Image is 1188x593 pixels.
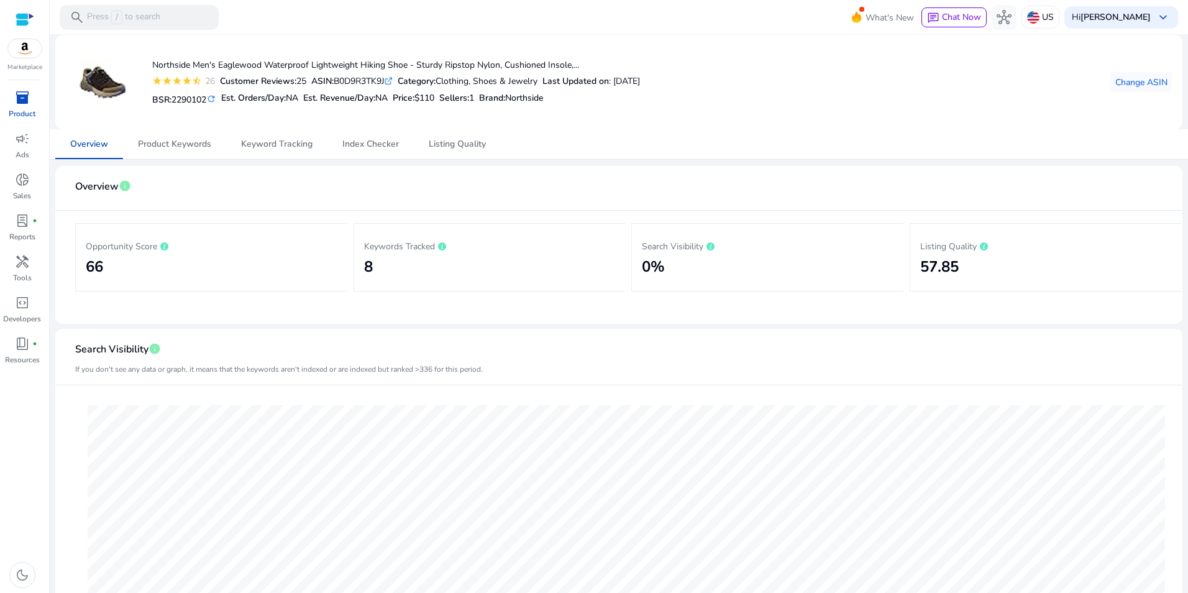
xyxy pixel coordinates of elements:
h5: : [479,93,543,104]
h2: 8 [364,258,616,276]
span: info [148,342,161,355]
div: 25 [220,75,306,88]
mat-icon: star [182,76,192,86]
span: campaign [15,131,30,146]
span: $110 [414,92,434,104]
span: Overview [70,140,108,149]
span: chat [927,12,939,24]
span: fiber_manual_record [32,341,37,346]
p: Resources [5,354,40,365]
b: Last Updated on [542,75,609,87]
span: search [70,10,85,25]
div: : [DATE] [542,75,640,88]
p: Marketplace [7,63,42,72]
span: Search Visibility [75,339,148,361]
mat-card-subtitle: If you don't see any data or graph, it means that the keywords aren't indexed or are indexed but ... [75,364,483,375]
b: Customer Reviews: [220,75,296,87]
p: Tools [13,272,32,283]
span: Keyword Tracking [241,140,313,149]
img: amazon.svg [8,39,42,58]
span: Index Checker [342,140,399,149]
button: hub [992,5,1017,30]
span: NA [286,92,298,104]
p: Product [9,108,35,119]
span: Listing Quality [429,140,486,149]
span: dark_mode [15,568,30,582]
mat-icon: refresh [206,93,216,105]
b: Category: [398,75,436,87]
p: Listing Quality [920,238,1172,253]
span: book_4 [15,336,30,351]
b: ASIN: [311,75,334,87]
h5: Est. Orders/Day: [221,93,298,104]
span: Brand [479,92,503,104]
span: fiber_manual_record [32,218,37,223]
span: donut_small [15,172,30,187]
span: inventory_2 [15,90,30,105]
span: Overview [75,176,119,198]
h2: 57.85 [920,258,1172,276]
p: Press to search [87,11,160,24]
span: / [111,11,122,24]
span: info [119,180,131,192]
mat-icon: star [152,76,162,86]
p: Search Visibility [642,238,893,253]
span: handyman [15,254,30,269]
span: hub [997,10,1012,25]
div: 26 [202,75,215,88]
b: [PERSON_NAME] [1081,11,1151,23]
span: 1 [469,92,474,104]
h4: Northside Men's Eaglewood Waterproof Lightweight Hiking Shoe - Sturdy Ripstop Nylon, Cushioned In... [152,60,640,71]
span: Product Keywords [138,140,211,149]
img: 41kvz-XcoQL._AC_US40_.jpg [80,59,126,106]
h5: Sellers: [439,93,474,104]
div: Clothing, Shoes & Jewelry [398,75,537,88]
span: lab_profile [15,213,30,228]
p: Reports [9,231,35,242]
span: 2290102 [171,94,206,106]
h2: 0% [642,258,893,276]
span: What's New [866,7,914,29]
h5: Est. Revenue/Day: [303,93,388,104]
span: Northside [505,92,543,104]
p: Ads [16,149,29,160]
span: code_blocks [15,295,30,310]
p: Hi [1072,13,1151,22]
img: us.svg [1027,11,1039,24]
mat-icon: star [172,76,182,86]
span: keyboard_arrow_down [1156,10,1171,25]
span: Chat Now [942,11,981,23]
h5: BSR: [152,92,216,106]
p: Opportunity Score [86,238,337,253]
button: Change ASIN [1110,72,1172,92]
button: chatChat Now [921,7,987,27]
p: Keywords Tracked [364,238,616,253]
span: Change ASIN [1115,76,1167,89]
mat-icon: star_half [192,76,202,86]
mat-icon: star [162,76,172,86]
p: US [1042,6,1054,28]
p: Developers [3,313,41,324]
div: B0D9R3TK9J [311,75,393,88]
h2: 66 [86,258,337,276]
span: NA [375,92,388,104]
h5: Price: [393,93,434,104]
p: Sales [13,190,31,201]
